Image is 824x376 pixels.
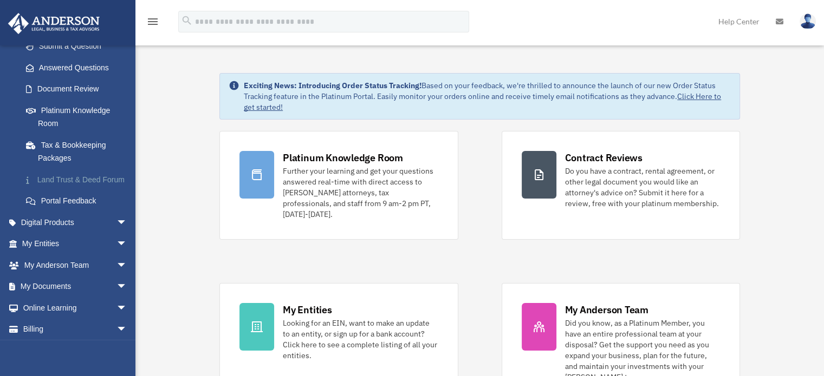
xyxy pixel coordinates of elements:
a: My Entitiesarrow_drop_down [8,233,144,255]
span: arrow_drop_down [116,319,138,341]
a: menu [146,19,159,28]
a: My Anderson Teamarrow_drop_down [8,254,144,276]
div: Looking for an EIN, want to make an update to an entity, or sign up for a bank account? Click her... [283,318,438,361]
img: User Pic [800,14,816,29]
a: Billingarrow_drop_down [8,319,144,340]
i: search [181,15,193,27]
a: Submit a Question [15,36,144,57]
a: My Documentsarrow_drop_down [8,276,144,298]
a: Platinum Knowledge Room Further your learning and get your questions answered real-time with dire... [219,131,458,240]
div: Contract Reviews [565,151,643,164]
span: arrow_drop_down [116,254,138,276]
strong: Exciting News: Introducing Order Status Tracking! [244,81,421,90]
span: arrow_drop_down [116,212,138,234]
a: Digital Productsarrow_drop_down [8,212,144,233]
a: Click Here to get started! [244,91,721,112]
div: My Anderson Team [565,303,648,316]
a: Portal Feedback [15,190,144,212]
a: Answered Questions [15,57,144,78]
div: My Entities [283,303,332,316]
a: Land Trust & Deed Forum [15,169,144,190]
span: arrow_drop_down [116,297,138,319]
a: Contract Reviews Do you have a contract, rental agreement, or other legal document you would like... [502,131,740,240]
span: arrow_drop_down [116,276,138,298]
a: Platinum Knowledge Room [15,100,144,134]
a: Online Learningarrow_drop_down [8,297,144,319]
a: Document Review [15,78,144,100]
i: menu [146,15,159,28]
div: Further your learning and get your questions answered real-time with direct access to [PERSON_NAM... [283,166,438,220]
span: arrow_drop_down [116,233,138,255]
img: Anderson Advisors Platinum Portal [5,13,103,34]
div: Based on your feedback, we're thrilled to announce the launch of our new Order Status Tracking fe... [244,80,731,113]
div: Do you have a contract, rental agreement, or other legal document you would like an attorney's ad... [565,166,720,209]
a: Tax & Bookkeeping Packages [15,134,144,169]
div: Platinum Knowledge Room [283,151,403,164]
